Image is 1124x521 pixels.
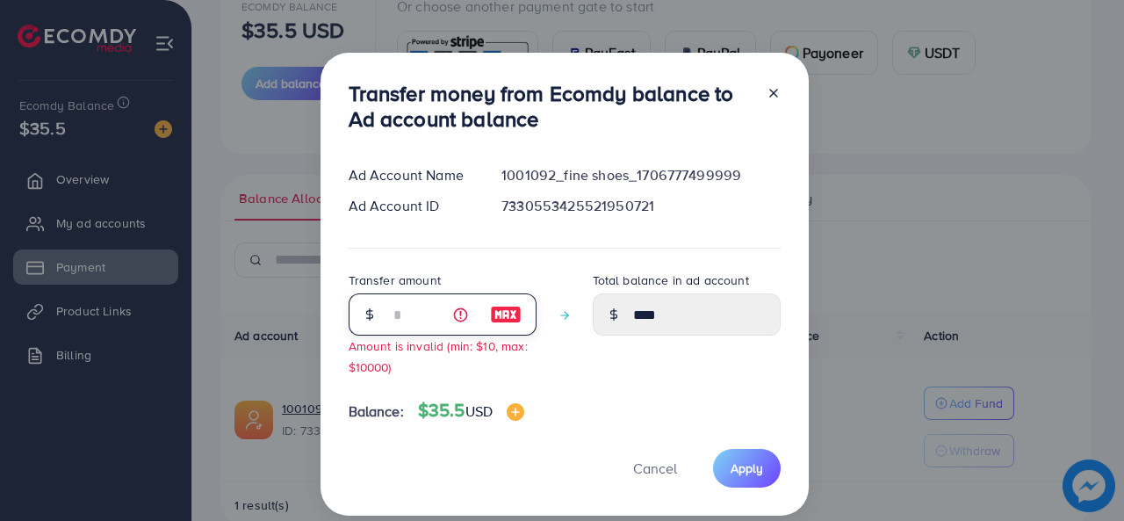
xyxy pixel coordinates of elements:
[490,304,522,325] img: image
[633,459,677,478] span: Cancel
[418,400,524,422] h4: $35.5
[487,196,794,216] div: 7330553425521950721
[349,402,404,422] span: Balance:
[349,271,441,289] label: Transfer amount
[335,165,488,185] div: Ad Account Name
[593,271,749,289] label: Total balance in ad account
[349,337,528,374] small: Amount is invalid (min: $10, max: $10000)
[487,165,794,185] div: 1001092_fine shoes_1706777499999
[349,81,753,132] h3: Transfer money from Ecomdy balance to Ad account balance
[731,459,763,477] span: Apply
[611,449,699,487] button: Cancel
[335,196,488,216] div: Ad Account ID
[507,403,524,421] img: image
[465,402,493,421] span: USD
[713,449,781,487] button: Apply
